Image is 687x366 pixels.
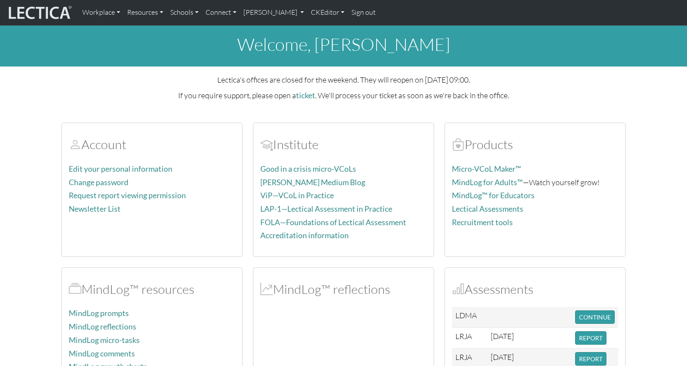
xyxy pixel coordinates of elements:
a: Request report viewing permission [69,191,186,200]
a: [PERSON_NAME] Medium Blog [260,178,365,187]
a: MindLog™ for Educators [452,191,535,200]
span: Account [260,136,273,152]
a: Accreditation information [260,231,349,240]
a: MindLog for Adults™ [452,178,523,187]
img: lecticalive [7,4,72,21]
a: MindLog reflections [69,322,136,331]
h2: Assessments [452,282,618,297]
a: Good in a crisis micro-VCoLs [260,164,356,173]
p: Lectica's offices are closed for the weekend. They will reopen on [DATE] 09:00. [61,73,626,86]
a: Connect [202,3,240,22]
a: Resources [124,3,167,22]
a: ticket [296,91,315,100]
h2: Institute [260,137,427,152]
a: ViP—VCoL in Practice [260,191,334,200]
a: LAP-1—Lectical Assessment in Practice [260,204,392,213]
a: Workplace [79,3,124,22]
button: CONTINUE [575,310,615,324]
a: MindLog prompts [69,309,129,318]
span: [DATE] [491,331,514,341]
span: MindLog [260,281,273,297]
p: —Watch yourself grow! [452,176,618,189]
a: CKEditor [307,3,348,22]
span: Assessments [452,281,465,297]
a: Schools [167,3,202,22]
button: REPORT [575,352,606,366]
a: Lectical Assessments [452,204,523,213]
button: REPORT [575,331,606,345]
a: Change password [69,178,128,187]
h2: Products [452,137,618,152]
a: Micro-VCoL Maker™ [452,164,521,173]
a: MindLog micro-tasks [69,336,140,345]
span: [DATE] [491,352,514,362]
span: Account [69,136,81,152]
td: LRJA [452,328,487,349]
a: Newsletter List [69,204,121,213]
p: If you require support, please open a . We'll process your ticket as soon as we're back in the of... [61,89,626,102]
td: LDMA [452,307,487,328]
a: FOLA—Foundations of Lectical Assessment [260,218,406,227]
a: MindLog comments [69,349,135,358]
a: Recruitment tools [452,218,513,227]
h2: Account [69,137,235,152]
h2: MindLog™ resources [69,282,235,297]
a: [PERSON_NAME] [240,3,307,22]
h2: MindLog™ reflections [260,282,427,297]
span: MindLog™ resources [69,281,81,297]
span: Products [452,136,465,152]
a: Edit your personal information [69,164,172,173]
a: Sign out [348,3,379,22]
